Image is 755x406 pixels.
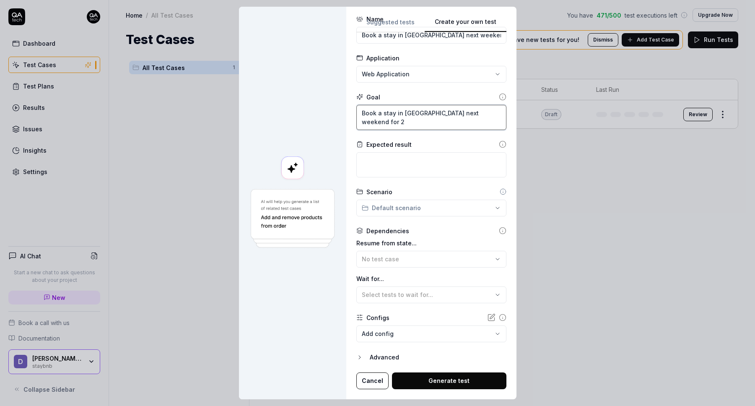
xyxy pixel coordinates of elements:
[366,93,380,101] div: Goal
[366,187,392,196] div: Scenario
[366,226,409,235] div: Dependencies
[366,140,412,149] div: Expected result
[370,352,506,362] div: Advanced
[362,255,399,263] span: No test case
[356,200,506,216] button: Default scenario
[356,286,506,303] button: Select tests to wait for...
[362,70,410,78] span: Web Application
[356,352,506,362] button: Advanced
[425,17,506,32] button: Create your own test
[356,251,506,268] button: No test case
[366,313,389,322] div: Configs
[362,291,433,298] span: Select tests to wait for...
[366,54,400,62] div: Application
[356,17,425,32] button: Suggested tests
[356,372,389,389] button: Cancel
[249,188,336,250] img: Generate a test using AI
[356,66,506,83] button: Web Application
[392,372,506,389] button: Generate test
[356,274,506,283] label: Wait for...
[362,203,421,212] div: Default scenario
[356,239,506,247] label: Resume from state...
